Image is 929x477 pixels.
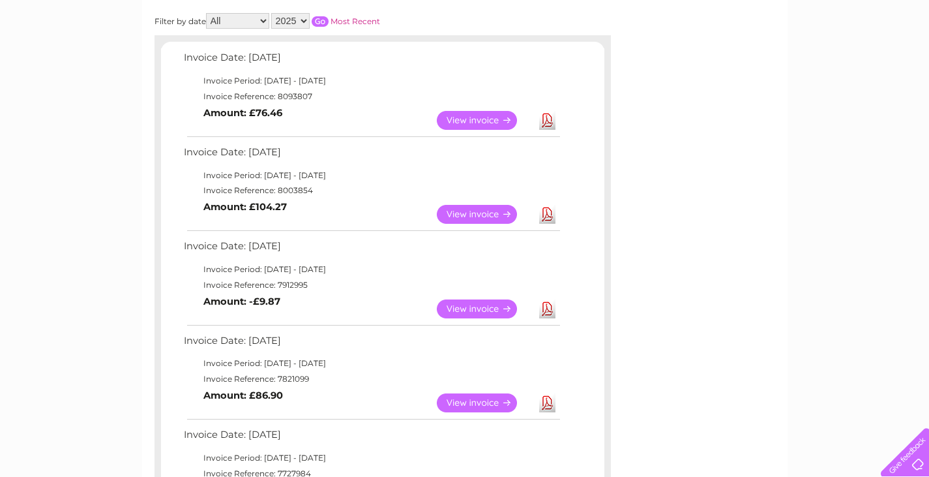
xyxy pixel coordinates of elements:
[181,262,562,277] td: Invoice Period: [DATE] - [DATE]
[181,89,562,104] td: Invoice Reference: 8093807
[437,300,533,318] a: View
[437,111,533,130] a: View
[181,144,562,168] td: Invoice Date: [DATE]
[203,107,282,119] b: Amount: £76.46
[181,49,562,73] td: Invoice Date: [DATE]
[437,393,533,412] a: View
[181,277,562,293] td: Invoice Reference: 7912995
[181,356,562,371] td: Invoice Period: [DATE] - [DATE]
[539,393,555,412] a: Download
[842,55,874,65] a: Contact
[539,300,555,318] a: Download
[203,201,287,213] b: Amount: £104.27
[157,7,773,63] div: Clear Business is a trading name of Verastar Limited (registered in [GEOGRAPHIC_DATA] No. 3667643...
[181,183,562,198] td: Invoice Reference: 8003854
[732,55,761,65] a: Energy
[769,55,808,65] a: Telecoms
[181,371,562,387] td: Invoice Reference: 7821099
[181,168,562,183] td: Invoice Period: [DATE] - [DATE]
[155,13,497,29] div: Filter by date
[887,55,917,65] a: Log out
[203,296,280,307] b: Amount: -£9.87
[181,426,562,450] td: Invoice Date: [DATE]
[181,238,562,262] td: Invoice Date: [DATE]
[683,7,773,23] a: 0333 014 3131
[539,205,555,224] a: Download
[181,332,562,356] td: Invoice Date: [DATE]
[437,205,533,224] a: View
[181,450,562,466] td: Invoice Period: [DATE] - [DATE]
[539,111,555,130] a: Download
[33,34,99,74] img: logo.png
[700,55,724,65] a: Water
[331,16,380,26] a: Most Recent
[203,390,283,401] b: Amount: £86.90
[816,55,834,65] a: Blog
[181,73,562,89] td: Invoice Period: [DATE] - [DATE]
